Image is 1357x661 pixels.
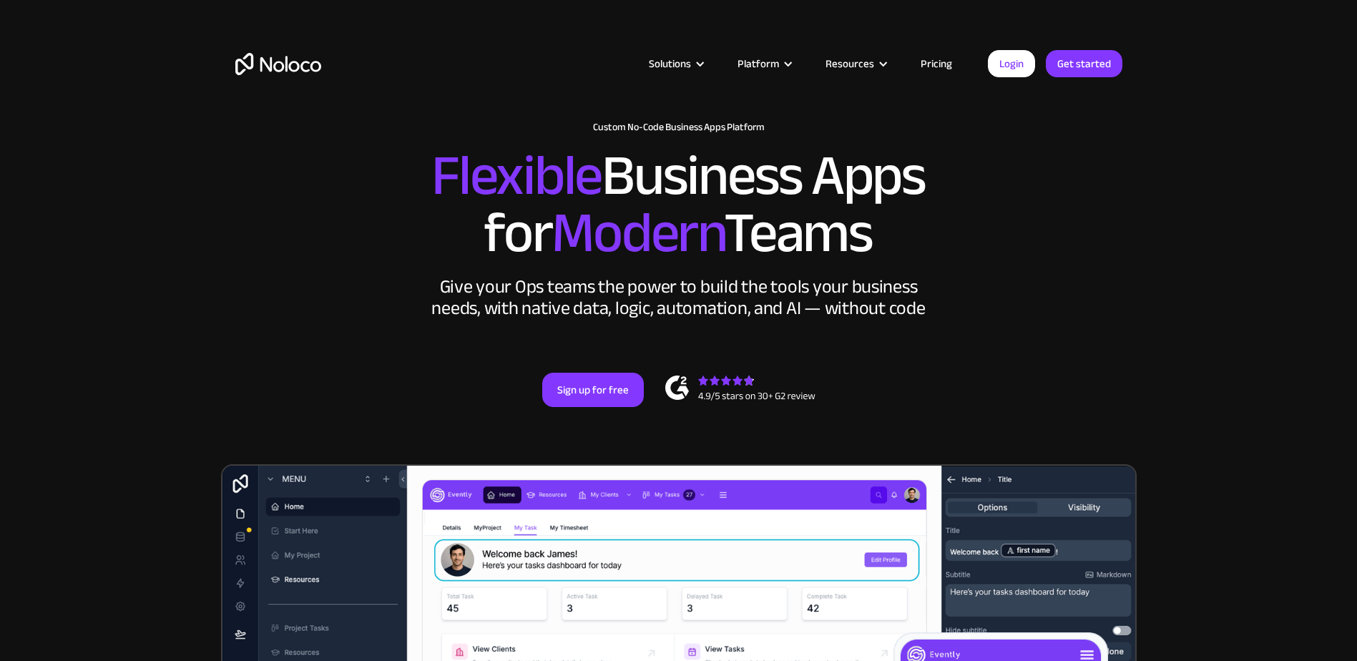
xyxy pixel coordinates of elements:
[808,54,903,73] div: Resources
[542,373,644,407] a: Sign up for free
[552,180,724,286] span: Modern
[631,54,720,73] div: Solutions
[431,122,602,229] span: Flexible
[826,54,874,73] div: Resources
[1046,50,1122,77] a: Get started
[720,54,808,73] div: Platform
[235,147,1122,262] h2: Business Apps for Teams
[428,276,929,319] div: Give your Ops teams the power to build the tools your business needs, with native data, logic, au...
[649,54,691,73] div: Solutions
[738,54,779,73] div: Platform
[235,53,321,75] a: home
[903,54,970,73] a: Pricing
[988,50,1035,77] a: Login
